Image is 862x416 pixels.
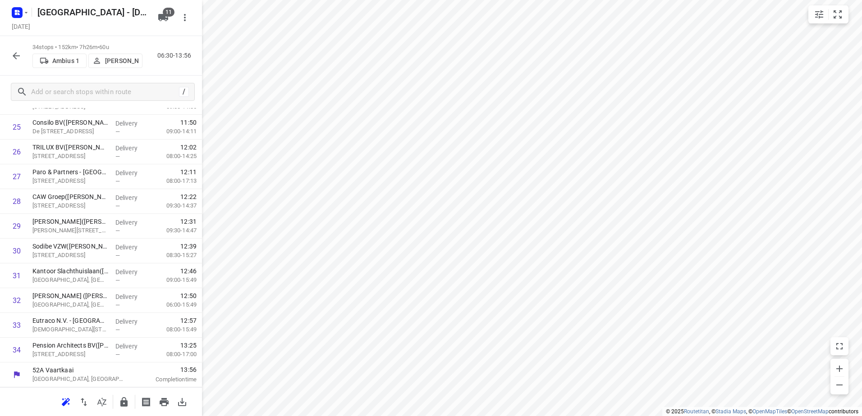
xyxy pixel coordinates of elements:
[715,408,746,415] a: Stadia Maps
[115,128,120,135] span: —
[13,346,21,354] div: 34
[810,5,828,23] button: Map settings
[31,85,179,99] input: Add or search stops within route
[115,252,120,259] span: —
[115,317,149,326] p: Delivery
[97,44,99,50] span: •
[32,325,108,334] p: Samberstraat 69A, Antwerpen
[152,325,197,334] p: 08:00-15:49
[32,143,108,152] p: TRILUX BV([PERSON_NAME])
[32,316,108,325] p: Eutraco N.V. - Antwerpen(Edwin Ooms)
[57,397,75,406] span: Reoptimize route
[180,242,197,251] span: 12:39
[99,44,109,50] span: 60u
[13,247,21,255] div: 30
[93,397,111,406] span: Sort by time window
[13,321,21,330] div: 33
[32,217,108,226] p: Saamo de Wijk(Rabia Bouchikhi)
[180,167,197,176] span: 12:11
[180,316,197,325] span: 12:57
[13,123,21,131] div: 25
[13,197,21,206] div: 28
[115,342,149,351] p: Delivery
[32,251,108,260] p: Lange Lobroekstraat 89, Antwerpen
[13,296,21,305] div: 32
[180,143,197,152] span: 12:02
[176,9,194,27] button: More
[115,302,120,308] span: —
[155,397,173,406] span: Print route
[152,276,197,285] p: 09:00-15:49
[115,243,149,252] p: Delivery
[154,9,172,27] button: 11
[179,87,189,97] div: /
[32,167,108,176] p: Paro & Partners - Deurne(Zonhild)
[13,271,21,280] div: 31
[13,222,21,231] div: 29
[115,168,149,177] p: Delivery
[152,251,197,260] p: 08:30-15:27
[32,54,87,68] button: Ambius 1
[115,393,133,411] button: Lock route
[115,326,120,333] span: —
[32,350,108,359] p: [STREET_ADDRESS]
[32,366,126,375] p: 52A Vaartkaai
[163,8,174,17] span: 11
[13,148,21,156] div: 26
[32,242,108,251] p: Sodibe VZW([PERSON_NAME])
[32,192,108,201] p: CAW Groep(Amélie Van Moorleghem)
[105,57,138,64] p: [PERSON_NAME]
[88,54,142,68] button: [PERSON_NAME]
[32,267,108,276] p: Kantoor Slachthuislaan(Olivier De Ridder)
[115,144,149,153] p: Delivery
[32,300,108,309] p: [GEOGRAPHIC_DATA], [GEOGRAPHIC_DATA]
[32,152,108,161] p: Noordersingel 19, Antwerpen
[180,291,197,300] span: 12:50
[180,118,197,127] span: 11:50
[152,226,197,235] p: 09:30-14:47
[115,218,149,227] p: Delivery
[115,203,120,209] span: —
[32,201,108,210] p: Turnhoutsebaan 139a, Borgerhout
[173,397,191,406] span: Download route
[32,43,142,52] p: 34 stops • 152km • 7h26m
[684,408,709,415] a: Routetitan
[115,351,120,358] span: —
[32,176,108,185] p: [STREET_ADDRESS]
[152,152,197,161] p: 08:00-14:25
[152,201,197,210] p: 09:30-14:37
[32,276,108,285] p: [GEOGRAPHIC_DATA], [GEOGRAPHIC_DATA]
[115,227,120,234] span: —
[666,408,858,415] li: © 2025 , © , © © contributors
[152,300,197,309] p: 06:00-15:49
[115,153,120,160] span: —
[32,127,108,136] p: De Vlaschaardstraat 2, Merksem
[34,5,151,19] h5: Rename
[13,172,21,181] div: 27
[152,176,197,185] p: 08:00-17:13
[180,217,197,226] span: 12:31
[752,408,787,415] a: OpenMapTiles
[791,408,829,415] a: OpenStreetMap
[115,277,120,284] span: —
[32,341,108,350] p: Pension Architects BV(Isabella Leys)
[137,365,197,374] span: 13:56
[152,350,197,359] p: 08:00-17:00
[52,57,79,64] p: Ambius 1
[137,375,197,384] p: Completion time
[157,51,195,60] p: 06:30-13:56
[115,193,149,202] p: Delivery
[32,226,108,235] p: Willy Vandersteenplein 1, Antwerpen Noord
[32,118,108,127] p: Consilo BV(Jurgen Jongenelen)
[152,127,197,136] p: 09:00-14:11
[115,267,149,276] p: Delivery
[829,5,847,23] button: Fit zoom
[32,291,108,300] p: Bypas Lobroekdok (Rode Keet Inge Damen)(Olivier De Ridder)
[115,292,149,301] p: Delivery
[32,375,126,384] p: [GEOGRAPHIC_DATA], [GEOGRAPHIC_DATA]
[137,397,155,406] span: Print shipping labels
[180,341,197,350] span: 13:25
[115,119,149,128] p: Delivery
[8,21,34,32] h5: Project date
[180,267,197,276] span: 12:46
